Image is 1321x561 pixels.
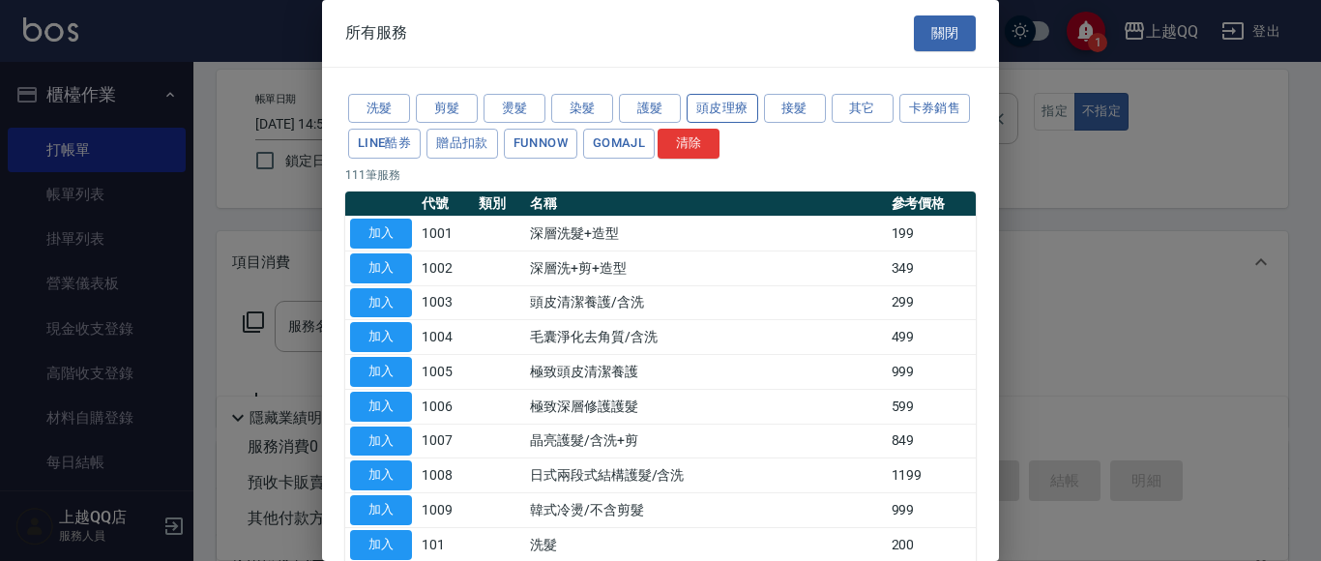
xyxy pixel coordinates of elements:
[887,355,977,390] td: 999
[887,251,977,285] td: 349
[417,424,474,458] td: 1007
[525,458,887,493] td: 日式兩段式結構護髮/含洗
[417,493,474,528] td: 1009
[426,129,498,159] button: 贈品扣款
[887,192,977,217] th: 參考價格
[484,94,545,124] button: 燙髮
[348,129,421,159] button: LINE酷券
[350,495,412,525] button: 加入
[525,192,887,217] th: 名稱
[417,251,474,285] td: 1002
[887,217,977,251] td: 199
[832,94,894,124] button: 其它
[764,94,826,124] button: 接髮
[345,23,407,43] span: 所有服務
[658,129,719,159] button: 清除
[583,129,655,159] button: GOMAJL
[417,192,474,217] th: 代號
[551,94,613,124] button: 染髮
[350,357,412,387] button: 加入
[350,253,412,283] button: 加入
[350,392,412,422] button: 加入
[416,94,478,124] button: 剪髮
[417,389,474,424] td: 1006
[350,427,412,457] button: 加入
[887,285,977,320] td: 299
[417,458,474,493] td: 1008
[525,355,887,390] td: 極致頭皮清潔養護
[417,217,474,251] td: 1001
[417,355,474,390] td: 1005
[619,94,681,124] button: 護髮
[504,129,577,159] button: FUNNOW
[887,493,977,528] td: 999
[887,424,977,458] td: 849
[350,219,412,249] button: 加入
[887,389,977,424] td: 599
[350,288,412,318] button: 加入
[474,192,525,217] th: 類別
[525,217,887,251] td: 深層洗髮+造型
[887,320,977,355] td: 499
[525,285,887,320] td: 頭皮清潔養護/含洗
[899,94,971,124] button: 卡券銷售
[350,322,412,352] button: 加入
[350,530,412,560] button: 加入
[525,320,887,355] td: 毛囊淨化去角質/含洗
[525,389,887,424] td: 極致深層修護護髮
[350,460,412,490] button: 加入
[348,94,410,124] button: 洗髮
[687,94,758,124] button: 頭皮理療
[914,15,976,51] button: 關閉
[525,251,887,285] td: 深層洗+剪+造型
[887,458,977,493] td: 1199
[525,493,887,528] td: 韓式冷燙/不含剪髮
[345,166,976,184] p: 111 筆服務
[417,320,474,355] td: 1004
[525,424,887,458] td: 晶亮護髮/含洗+剪
[417,285,474,320] td: 1003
